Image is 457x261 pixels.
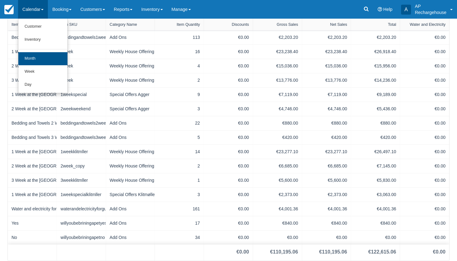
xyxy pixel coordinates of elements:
div: Weekly House Offering Agger [110,77,151,84]
div: €0.00 [404,134,445,141]
div: €0.00 [404,63,445,69]
a: 2 Week at the [GEOGRAPHIC_DATA] in [GEOGRAPHIC_DATA] [12,106,135,112]
div: Water and Electricity [410,22,445,27]
div: Weekly House Offering Agger [110,63,151,69]
div: €15,036.00 [257,63,298,69]
div: Weekly House Offering Agger [110,48,151,55]
div: €0.00 [404,106,445,112]
div: €0.00 [404,163,445,169]
div: €2,203.20 [257,34,298,41]
span: Help [383,7,393,12]
i: Help [378,7,382,11]
div: Add Ons [110,234,151,241]
a: 2 Week at the [GEOGRAPHIC_DATA] in [GEOGRAPHIC_DATA] [12,163,135,169]
div: 1 [159,177,200,184]
div: €14,236.00 [355,77,396,84]
div: €5,600.00 [306,177,347,184]
a: 3 Week at the [GEOGRAPHIC_DATA] in [GEOGRAPHIC_DATA] [12,177,135,184]
div: willyoubebriningapetno [61,234,102,241]
div: Add Ons [110,120,151,126]
div: €23,277.10 [257,149,298,155]
div: 9 [159,91,200,98]
div: €13,776.00 [257,77,298,84]
div: 113 [159,34,200,41]
div: Net Sales [330,22,347,27]
div: €23,238.40 [306,48,347,55]
div: €0.00 [208,206,249,212]
div: €4,746.00 [306,106,347,112]
div: beddingandtowels1week [61,34,102,41]
a: 1 Week at the [GEOGRAPHIC_DATA] in [GEOGRAPHIC_DATA] [12,91,135,98]
div: Special Offers Agger [110,106,151,112]
div: 161 [159,206,200,212]
div: €420.00 [306,134,347,141]
div: Add Ons [110,134,151,141]
a: Bedding and Towels 3 Week [12,134,66,141]
div: 3weekklitmller [61,177,102,184]
div: waterandelectricityforguests6yearsandolder [61,206,102,212]
div: €0.00 [404,34,445,41]
div: 3week [61,77,102,84]
a: Bedding and Towels 1 Week [12,34,66,41]
div: €0.00 [208,63,249,69]
div: €0.00 [404,77,445,84]
div: €0.00 [355,234,396,241]
div: €0.00 [404,48,445,55]
div: €7,145.00 [355,163,396,169]
div: 1weekspecial [61,91,102,98]
div: 3 [159,191,200,198]
div: €420.00 [257,134,298,141]
div: €15,036.00 [306,63,347,69]
div: €13,776.00 [306,77,347,84]
div: €5,830.00 [355,177,396,184]
div: 34 [159,234,200,241]
div: €2,373.00 [257,191,298,198]
a: Day [18,78,67,91]
div: €6,685.00 [257,163,298,169]
div: €0.00 [404,206,445,212]
div: Special Offers Agger [110,91,151,98]
div: €840.00 [306,220,347,227]
div: 1weekspecialklitmller [61,191,102,198]
div: €2,203.20 [306,34,347,41]
div: 17 [159,220,200,227]
div: €0.00 [404,177,445,184]
a: Yes [12,220,19,227]
div: €0.00 [208,234,249,241]
p: AP [415,3,446,9]
div: €0.00 [208,163,249,169]
div: beddingandtowels2week [61,120,102,126]
div: €23,277.10 [306,149,347,155]
div: 1week [61,48,102,55]
a: Water and electricity for guests [12,206,70,212]
div: €0.00 [208,149,249,155]
div: €2,203.20 [355,34,396,41]
div: €0.00 [404,234,445,241]
div: €0.00 [208,177,249,184]
div: €122,615.06 [368,248,396,256]
div: €0.00 [208,34,249,41]
a: Customer [18,20,67,33]
div: Special Offers Klitmøller [110,191,151,198]
a: 3 Week at the [GEOGRAPHIC_DATA] in [GEOGRAPHIC_DATA] [12,77,135,84]
div: €840.00 [257,220,298,227]
div: €0.00 [433,248,445,256]
div: €0.00 [208,48,249,55]
div: Add Ons [110,34,151,41]
div: 2week [61,63,102,69]
a: Inventory [18,33,67,46]
div: €2,373.00 [306,191,347,198]
div: €110,195.06 [319,248,347,256]
div: €0.00 [236,248,249,256]
a: Week [18,65,67,78]
a: Month [18,52,67,65]
div: 2 [159,163,200,169]
div: 4 [159,63,200,69]
div: €420.00 [355,134,396,141]
div: Item Quantity [177,22,200,27]
div: €110,195.06 [270,248,298,256]
div: €880.00 [257,120,298,126]
div: €0.00 [306,234,347,241]
div: Weekly House Offering Klitmøller [110,177,151,184]
div: 2 [159,77,200,84]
